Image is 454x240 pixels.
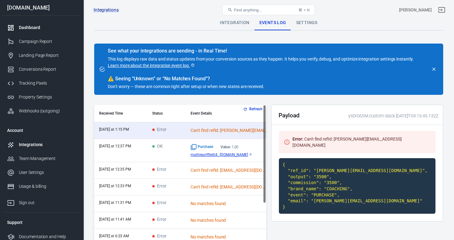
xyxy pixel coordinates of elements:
div: User Settings [19,169,76,176]
div: Conversions Report [19,66,76,73]
div: Events Log [254,15,291,30]
div: Account id: ysDro5SM [399,7,432,13]
div: No matches found [191,217,268,224]
div: Sign out [19,200,76,206]
th: Status [147,105,186,122]
div: Can't find refId: [EMAIL_ADDRESS][DOMAIN_NAME] [191,167,268,174]
span: Error [152,127,166,133]
button: close [430,65,438,74]
strong: Error : [292,137,303,141]
div: Tracking Pixels [19,80,76,86]
div: No matches found [191,200,268,207]
div: Campaign Report [19,38,76,45]
th: Event Details [186,105,280,122]
p: Don’t worry — these are common right after setup or when new states are received. [108,83,414,90]
div: [DOMAIN_NAME] [2,5,81,11]
span: Find anything... [234,8,262,12]
div: Documentation and Help [19,234,76,240]
time: 2025-09-12T12:33:20+04:00 [99,184,131,188]
span: Error [152,217,166,222]
div: Dashboard [19,24,76,31]
h2: Payload [279,112,300,119]
a: Team Management [2,152,81,166]
li: Support [2,215,81,230]
div: Settings [291,15,322,30]
a: Landing Page Report [2,48,81,62]
a: Conversions Report [2,62,81,76]
a: Campaign Report [2,35,81,48]
a: Sign out [2,193,81,210]
div: Usage & billing [19,183,76,190]
code: { "ref_id": "[PERSON_NAME][EMAIL_ADDRESS][DOMAIN_NAME]", "output": "3500", "commission": "3500", ... [279,158,435,214]
a: Webhooks (outgoing) [2,104,81,118]
li: Account [2,123,81,138]
span: Error [152,167,166,172]
time: 2025-09-12T13:15:45+04:00 [99,127,129,132]
a: Usage & billing [2,179,81,193]
div: 1,00 [221,145,239,149]
div: Integration [215,15,254,30]
div: Can't find refId: [PERSON_NAME][EMAIL_ADDRESS][DOMAIN_NAME] [191,127,268,134]
a: Integrations [94,7,119,13]
div: Can't find refId: [EMAIL_ADDRESS][DOMAIN_NAME] [191,184,268,190]
p: This log displays raw data and status updates from your conversion sources as they happen. It hel... [108,56,414,69]
div: Can't find refId: [PERSON_NAME][EMAIL_ADDRESS][DOMAIN_NAME] [290,133,431,151]
span: Error [152,184,166,189]
a: Dashboard [2,21,81,35]
div: ysDro5SM.custom-slack.[DATE]T09:15:45.132Z [346,113,439,119]
button: Find anything...⌘ + K [222,5,315,15]
div: Team Management [19,155,76,162]
a: User Settings [2,166,81,179]
div: Seeing “Unknown” or “No Matches Found”? [108,76,414,82]
a: Integrations [2,138,81,152]
div: Property Settings [19,94,76,100]
div: Integrations [19,141,76,148]
span: mathieurifflet04@gmail.com [191,153,248,157]
div: ⌘ + K [298,8,310,12]
a: Learn more about the integration event log. [108,62,195,69]
div: Landing Page Report [19,52,76,59]
span: Standard event name [191,144,213,150]
strong: Value: [221,145,231,149]
a: Property Settings [2,90,81,104]
time: 2025-09-11T06:23:19+04:00 [99,234,129,238]
time: 2025-09-11T23:31:43+04:00 [99,200,131,205]
span: warning [108,76,114,82]
time: 2025-09-11T11:41:31+04:00 [99,217,131,221]
div: Webhooks (outgoing) [19,108,76,114]
span: Error [152,200,166,206]
a: Sign out [434,2,449,17]
time: 2025-09-12T12:35:43+04:00 [99,167,131,171]
button: Refresh [242,106,265,112]
span: Error [152,234,166,239]
a: mathieurifflet04...[DOMAIN_NAME] [191,153,275,157]
th: Received Time [94,105,147,122]
time: 2025-09-12T12:37:44+04:00 [99,144,131,148]
span: OK [152,144,163,149]
div: See what your integrations are sending - in Real Time! [108,48,414,54]
a: Tracking Pixels [2,76,81,90]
